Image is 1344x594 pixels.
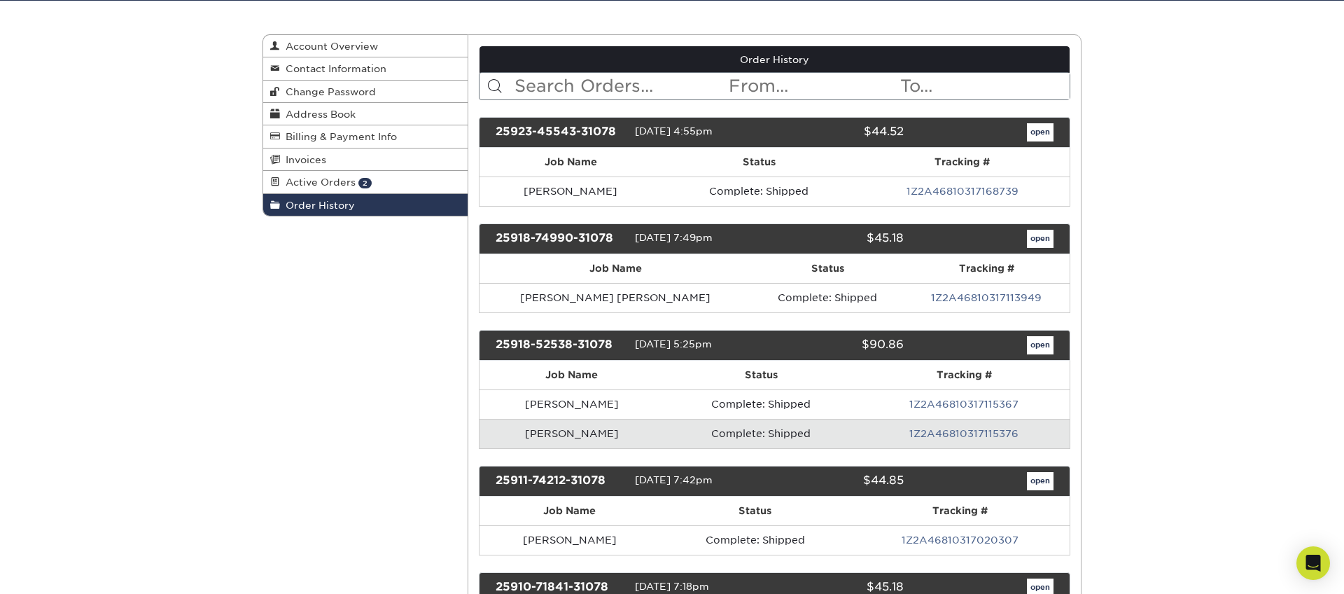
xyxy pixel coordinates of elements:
[280,177,356,188] span: Active Orders
[664,419,859,448] td: Complete: Shipped
[280,200,355,211] span: Order History
[909,428,1018,439] a: 1Z2A46810317115376
[358,178,372,188] span: 2
[479,361,664,389] th: Job Name
[906,186,1018,197] a: 1Z2A46810317168739
[764,472,913,490] div: $44.85
[635,338,712,350] span: [DATE] 5:25pm
[479,283,752,312] td: [PERSON_NAME] [PERSON_NAME]
[752,254,903,283] th: Status
[764,230,913,248] div: $45.18
[764,336,913,354] div: $90.86
[263,125,468,148] a: Billing & Payment Info
[485,230,635,248] div: 25918-74990-31078
[662,177,855,206] td: Complete: Shipped
[485,336,635,354] div: 25918-52538-31078
[479,254,752,283] th: Job Name
[1027,230,1053,248] a: open
[855,148,1070,177] th: Tracking #
[263,57,468,80] a: Contact Information
[280,109,356,120] span: Address Book
[280,63,386,74] span: Contact Information
[513,73,728,99] input: Search Orders...
[280,131,397,142] span: Billing & Payment Info
[660,525,850,555] td: Complete: Shipped
[479,389,664,419] td: [PERSON_NAME]
[485,472,635,490] div: 25911-74212-31078
[727,73,898,99] input: From...
[263,148,468,171] a: Invoices
[263,103,468,125] a: Address Book
[858,361,1070,389] th: Tracking #
[263,171,468,193] a: Active Orders 2
[850,497,1070,525] th: Tracking #
[635,581,709,592] span: [DATE] 7:18pm
[280,86,376,97] span: Change Password
[263,194,468,216] a: Order History
[909,399,1018,410] a: 1Z2A46810317115367
[899,73,1070,99] input: To...
[662,148,855,177] th: Status
[479,177,663,206] td: [PERSON_NAME]
[479,148,663,177] th: Job Name
[280,41,378,52] span: Account Overview
[1027,123,1053,141] a: open
[1027,472,1053,490] a: open
[280,154,326,165] span: Invoices
[485,123,635,141] div: 25923-45543-31078
[479,497,660,525] th: Job Name
[764,123,913,141] div: $44.52
[263,35,468,57] a: Account Overview
[1027,336,1053,354] a: open
[635,474,713,485] span: [DATE] 7:42pm
[902,534,1018,546] a: 1Z2A46810317020307
[660,497,850,525] th: Status
[479,46,1070,73] a: Order History
[931,292,1042,303] a: 1Z2A46810317113949
[263,81,468,103] a: Change Password
[1296,546,1330,580] div: Open Intercom Messenger
[635,125,713,137] span: [DATE] 4:55pm
[479,419,664,448] td: [PERSON_NAME]
[903,254,1070,283] th: Tracking #
[664,389,859,419] td: Complete: Shipped
[664,361,859,389] th: Status
[752,283,903,312] td: Complete: Shipped
[635,232,713,243] span: [DATE] 7:49pm
[479,525,660,555] td: [PERSON_NAME]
